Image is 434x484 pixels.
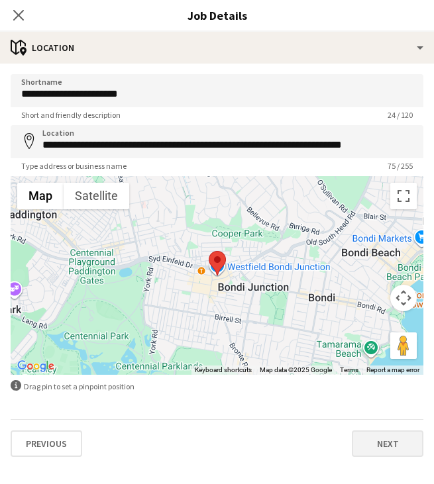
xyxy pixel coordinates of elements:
a: Terms (opens in new tab) [340,366,358,373]
span: 24 / 120 [377,110,423,120]
button: Keyboard shortcuts [195,365,252,375]
button: Previous [11,430,82,457]
span: Short and friendly description [11,110,131,120]
button: Next [352,430,423,457]
button: Drag Pegman onto the map to open Street View [390,332,417,359]
span: 75 / 255 [377,161,423,171]
span: Type address or business name [11,161,137,171]
button: Show street map [17,183,64,209]
img: Google [14,358,58,375]
span: Map data ©2025 Google [260,366,332,373]
button: Show satellite imagery [64,183,129,209]
a: Report a map error [366,366,419,373]
div: Drag pin to set a pinpoint position [11,380,423,393]
a: Click to see this area on Google Maps [14,358,58,375]
button: Toggle fullscreen view [390,183,417,209]
button: Map camera controls [390,285,417,311]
